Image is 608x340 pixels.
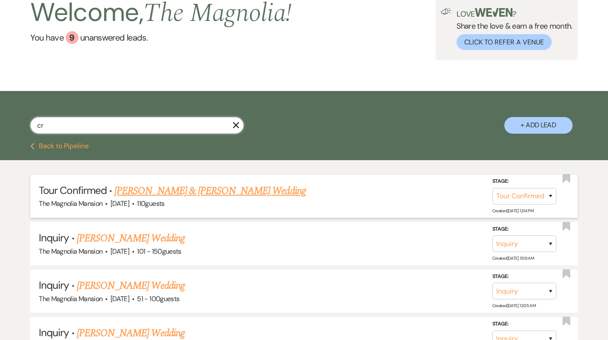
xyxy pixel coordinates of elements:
[39,184,107,197] span: Tour Confirmed
[475,8,513,17] img: weven-logo-green.svg
[492,255,534,261] span: Created: [DATE] 11:39 AM
[137,294,179,303] span: 51 - 100 guests
[111,294,129,303] span: [DATE]
[66,31,79,44] div: 9
[111,199,129,208] span: [DATE]
[114,183,305,199] a: [PERSON_NAME] & [PERSON_NAME] Wedding
[77,231,185,246] a: [PERSON_NAME] Wedding
[451,8,573,50] div: Share the love & earn a free month.
[137,247,181,256] span: 101 - 150 guests
[30,117,244,134] input: Search by name, event date, email address or phone number
[39,247,102,256] span: The Magnolia Mansion
[39,278,69,292] span: Inquiry
[492,272,556,281] label: Stage:
[492,177,556,186] label: Stage:
[504,117,573,134] button: + Add Lead
[30,31,292,44] a: You have 9 unanswered leads.
[492,208,533,214] span: Created: [DATE] 12:14 PM
[492,303,535,308] span: Created: [DATE] 12:05 AM
[30,143,89,149] button: Back to Pipeline
[39,294,102,303] span: The Magnolia Mansion
[137,199,164,208] span: 110 guests
[39,231,69,244] span: Inquiry
[492,224,556,234] label: Stage:
[457,34,552,50] button: Click to Refer a Venue
[441,8,451,15] img: loud-speaker-illustration.svg
[77,278,185,293] a: [PERSON_NAME] Wedding
[39,326,69,339] span: Inquiry
[457,8,573,18] p: Love ?
[39,199,102,208] span: The Magnolia Mansion
[492,319,556,329] label: Stage:
[111,247,129,256] span: [DATE]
